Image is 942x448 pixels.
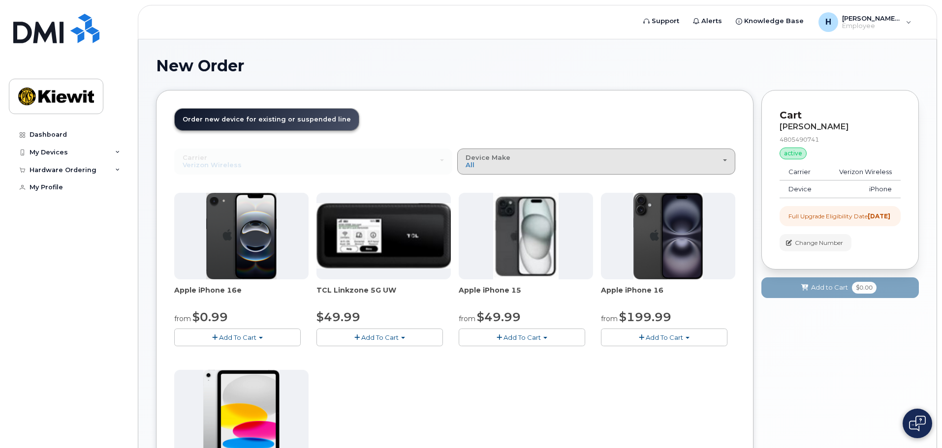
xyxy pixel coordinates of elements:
button: Add To Cart [174,329,301,346]
div: Apple iPhone 15 [459,285,593,305]
span: $49.99 [316,310,360,324]
img: Open chat [909,416,926,431]
span: Add To Cart [219,333,256,341]
div: 4805490741 [780,135,901,144]
span: Change Number [795,239,843,247]
span: All [466,161,474,169]
div: Full Upgrade Eligibility Date [788,212,890,220]
strong: [DATE] [868,212,890,220]
td: Device [780,180,824,198]
td: Verizon Wireless [824,163,901,181]
p: Cart [780,108,901,122]
button: Add To Cart [459,329,585,346]
span: $0.99 [192,310,228,324]
td: iPhone [824,180,901,198]
div: active [780,148,807,159]
button: Add To Cart [601,329,727,346]
div: Apple iPhone 16e [174,285,309,305]
div: TCL Linkzone 5G UW [316,285,451,305]
button: Add to Cart $0.00 [761,277,919,298]
span: $0.00 [852,282,877,294]
img: iphone15.jpg [493,193,559,279]
div: Apple iPhone 16 [601,285,735,305]
button: Change Number [780,234,851,251]
span: $49.99 [477,310,521,324]
span: Add To Cart [646,333,683,341]
img: linkzone5g.png [316,203,451,268]
span: Add to Cart [811,283,848,292]
img: iphone_16_plus.png [633,193,703,279]
small: from [174,314,191,323]
small: from [601,314,618,323]
span: Add To Cart [361,333,399,341]
h1: New Order [156,57,919,74]
span: Add To Cart [503,333,541,341]
span: Device Make [466,153,510,161]
span: Order new device for existing or suspended line [183,116,351,123]
small: from [459,314,475,323]
button: Add To Cart [316,329,443,346]
img: iphone16e.png [206,193,277,279]
div: [PERSON_NAME] [780,122,901,131]
span: $199.99 [619,310,671,324]
button: Device Make All [457,149,735,174]
td: Carrier [780,163,824,181]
